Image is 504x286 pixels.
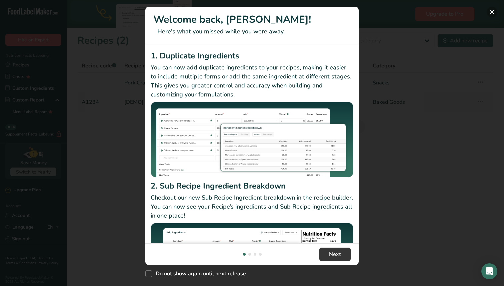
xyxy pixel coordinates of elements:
img: Duplicate Ingredients [151,102,353,178]
p: Here's what you missed while you were away. [153,27,351,36]
p: Checkout our new Sub Recipe Ingredient breakdown in the recipe builder. You can now see your Reci... [151,193,353,220]
h2: 1. Duplicate Ingredients [151,50,353,62]
div: Open Intercom Messenger [481,263,497,279]
h1: Welcome back, [PERSON_NAME]! [153,12,351,27]
button: Next [319,248,351,261]
span: Next [329,250,341,258]
span: Do not show again until next release [152,270,246,277]
p: You can now add duplicate ingredients to your recipes, making it easier to include multiple forms... [151,63,353,99]
h2: 2. Sub Recipe Ingredient Breakdown [151,180,353,192]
